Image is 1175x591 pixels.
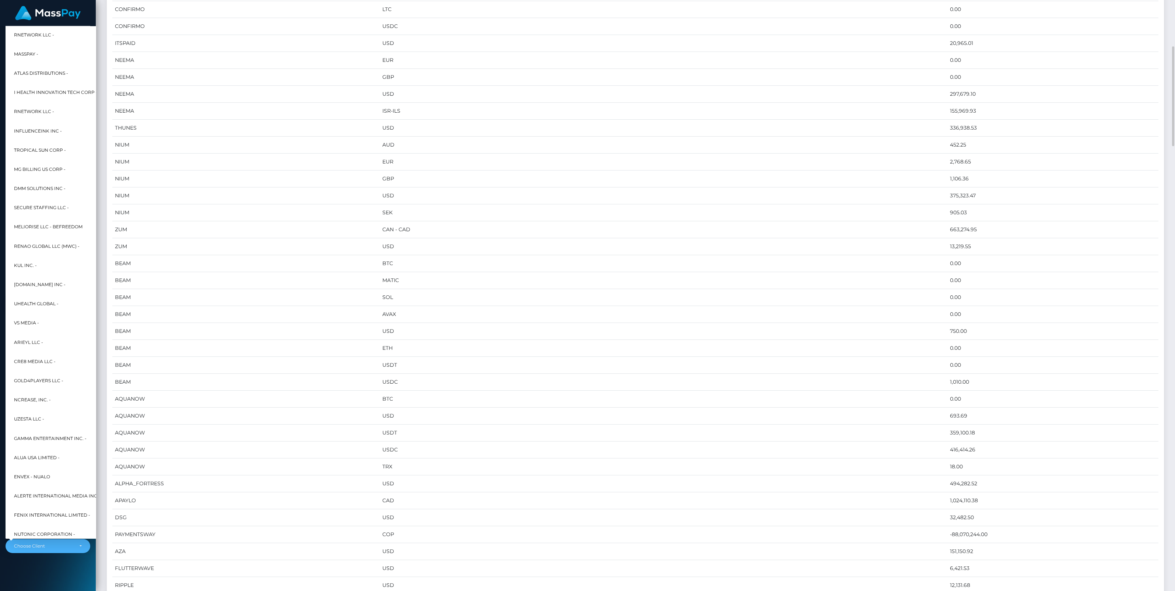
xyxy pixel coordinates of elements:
td: USD [380,408,947,425]
td: APAYLO [112,492,380,509]
td: AQUANOW [112,458,380,475]
td: 6,421.53 [947,560,1158,577]
span: MG Billing US Corp - [14,165,66,174]
span: Gold4Players LLC - [14,376,63,386]
td: 336,938.53 [947,120,1158,137]
span: Cre8 Media LLC - [14,357,56,366]
span: UHealth Global - [14,299,59,309]
td: AQUANOW [112,408,380,425]
td: USDT [380,425,947,442]
td: USDT [380,357,947,374]
td: THUNES [112,120,380,137]
td: NEEMA [112,52,380,69]
td: 0.00 [947,391,1158,408]
td: NIUM [112,204,380,221]
td: 416,414.26 [947,442,1158,458]
div: Choose Client [14,543,73,549]
td: AUD [380,137,947,154]
span: Meliorise LLC - BEfreedom [14,222,83,232]
span: Envex - Nualo [14,472,50,482]
td: ZUM [112,238,380,255]
td: 1,106.36 [947,170,1158,187]
td: USD [380,543,947,560]
span: Secure Staffing LLC - [14,203,69,212]
td: NIUM [112,154,380,170]
td: 1,024,110.38 [947,492,1158,509]
td: 375,323.47 [947,187,1158,204]
td: NIUM [112,137,380,154]
td: AZA [112,543,380,560]
td: 18.00 [947,458,1158,475]
span: Alerte International Media Inc. - StripperFans [14,491,138,501]
td: USD [380,509,947,526]
td: ZUM [112,221,380,238]
td: CAD [380,492,947,509]
span: Tropical Sun Corp - [14,145,66,155]
td: 297,679.10 [947,86,1158,103]
td: 155,969.93 [947,103,1158,120]
td: 151,150.92 [947,543,1158,560]
span: RNetwork LLC - [14,30,54,40]
span: VS Media - [14,319,39,328]
td: NEEMA [112,103,380,120]
td: GBP [380,170,947,187]
span: [DOMAIN_NAME] INC - [14,280,66,289]
td: 0.00 [947,306,1158,323]
td: USDC [380,442,947,458]
span: Arieyl LLC - [14,338,43,347]
td: AQUANOW [112,425,380,442]
span: Kul Inc. - [14,261,37,270]
span: Gamma Entertainment Inc. - [14,434,87,443]
td: USD [380,560,947,577]
td: AQUANOW [112,391,380,408]
td: CONFIRMO [112,18,380,35]
td: ALPHA_FORTRESS [112,475,380,492]
td: NEEMA [112,86,380,103]
td: 0.00 [947,69,1158,86]
td: 0.00 [947,52,1158,69]
td: FLUTTERWAVE [112,560,380,577]
td: 663,274.95 [947,221,1158,238]
td: BEAM [112,340,380,357]
td: NIUM [112,170,380,187]
img: MassPay Logo [15,6,81,20]
td: USD [380,475,947,492]
td: SEK [380,204,947,221]
span: I HEALTH INNOVATION TECH CORP - [14,88,98,97]
td: MATIC [380,272,947,289]
span: Fenix International Limited - [14,510,90,520]
td: 20,965.01 [947,35,1158,52]
span: Alua USA Limited - [14,453,60,462]
td: 0.00 [947,255,1158,272]
td: AQUANOW [112,442,380,458]
td: USD [380,238,947,255]
td: 0.00 [947,1,1158,18]
td: DSG [112,509,380,526]
td: BTC [380,391,947,408]
td: 0.00 [947,289,1158,306]
td: NIUM [112,187,380,204]
td: BEAM [112,272,380,289]
td: USD [380,323,947,340]
td: ITSPAID [112,35,380,52]
td: NEEMA [112,69,380,86]
td: 0.00 [947,272,1158,289]
span: MassPay - [14,49,38,59]
td: BTC [380,255,947,272]
td: 452.25 [947,137,1158,154]
td: 13,219.55 [947,238,1158,255]
td: 0.00 [947,18,1158,35]
td: USD [380,187,947,204]
button: Choose Client [6,539,90,553]
td: CAN - CAD [380,221,947,238]
td: -88,070,244.00 [947,526,1158,543]
td: COP [380,526,947,543]
td: 359,100.18 [947,425,1158,442]
td: 494,282.52 [947,475,1158,492]
span: rNetwork LLC - [14,107,54,117]
td: TRX [380,458,947,475]
span: Nutonic Corporation - [14,530,75,539]
td: SOL [380,289,947,306]
td: BEAM [112,289,380,306]
td: 32,482.50 [947,509,1158,526]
